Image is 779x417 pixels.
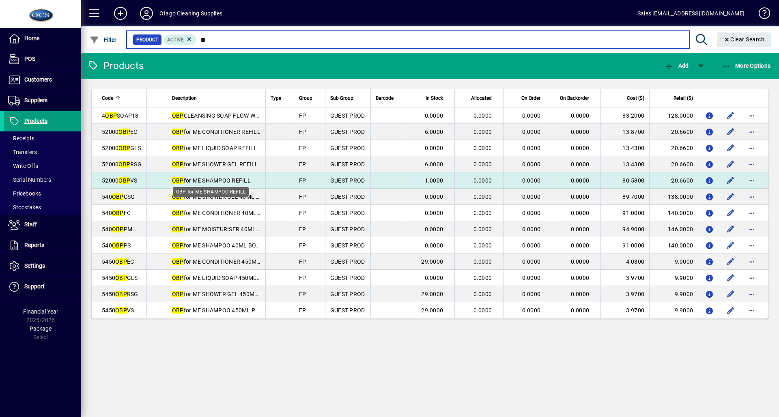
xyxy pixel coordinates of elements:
em: OBP [172,145,184,151]
button: More options [745,125,758,138]
span: for ME SHOWER GEL REFILL [172,161,258,168]
span: GUEST PROD [330,112,365,119]
span: 5450 GLS [102,275,138,281]
span: On Order [521,94,540,103]
span: for ME CONDITIONER 450ML PUMP [172,258,278,265]
span: 0.0000 [522,161,541,168]
span: 0.0000 [522,226,541,232]
span: 0.0000 [571,275,590,281]
em: OBP [118,177,130,184]
span: Serial Numbers [8,176,51,183]
em: OBP [118,161,130,168]
em: OBP [172,177,184,184]
span: 0.0000 [571,307,590,314]
a: POS [4,49,81,69]
button: More options [745,288,758,301]
button: Edit [724,239,737,252]
span: Barcode [376,94,394,103]
span: for ME LIQUID SOAP REFILL [172,145,257,151]
button: Profile [133,6,159,21]
button: More options [745,255,758,268]
span: GUEST PROD [330,193,365,200]
button: More options [745,142,758,155]
div: Barcode [376,94,401,103]
span: 29.0000 [421,307,443,314]
span: GUEST PROD [330,177,365,184]
td: 91.0000 [600,237,649,254]
button: Edit [724,304,737,317]
em: OBP [172,242,184,249]
span: 540 FC [102,210,131,216]
span: Write Offs [8,163,38,169]
span: GUEST PROD [330,161,365,168]
td: 3.9700 [600,302,649,318]
span: for ME SHOWER GEL 450ML PUMP [172,291,275,297]
span: 0.0000 [473,291,492,297]
em: OBP [172,275,184,281]
span: Stocktakes [8,204,41,211]
span: 0.0000 [473,112,492,119]
span: FP [299,242,306,249]
button: More options [745,304,758,317]
span: 0.0000 [571,242,590,249]
em: OBP [115,275,127,281]
button: More options [745,158,758,171]
span: 0.0000 [425,210,443,216]
span: 0.0000 [571,226,590,232]
span: 0.0000 [522,129,541,135]
span: 0.0000 [571,161,590,168]
button: Edit [724,255,737,268]
em: OBP [118,129,130,135]
span: Receipts [8,135,34,142]
em: OBP [172,193,184,200]
td: 94.9000 [600,221,649,237]
em: OBP [112,242,124,249]
button: Edit [724,174,737,187]
td: 20.6600 [649,156,698,172]
em: OBP [172,291,184,297]
span: 6.0000 [425,129,443,135]
span: for ME SHOWER GEL 40ML BOTTLES [172,193,280,200]
span: 540 PM [102,226,132,232]
span: Type [271,94,281,103]
span: FP [299,307,306,314]
span: 0.0000 [522,258,541,265]
span: 0.0000 [425,112,443,119]
button: More options [745,190,758,203]
em: OBP [172,161,184,168]
a: Stocktakes [4,200,81,214]
span: FP [299,258,306,265]
td: 3.9700 [600,270,649,286]
span: 0.0000 [473,258,492,265]
span: FP [299,129,306,135]
button: Edit [724,206,737,219]
button: More options [745,206,758,219]
span: More Options [721,62,771,69]
span: FP [299,210,306,216]
td: 9.9000 [649,286,698,302]
span: Settings [24,262,45,269]
span: GUEST PROD [330,307,365,314]
td: 20.6600 [649,124,698,140]
span: Retail ($) [674,94,693,103]
span: Cost ($) [627,94,644,103]
span: 0.0000 [571,193,590,200]
button: Edit [724,271,737,284]
span: for ME SHAMPOO 40ML BOTTLES [172,242,273,249]
span: 0.0000 [571,112,590,119]
td: 20.6600 [649,172,698,189]
a: Support [4,277,81,297]
span: 29.0000 [421,258,443,265]
span: 0.0000 [522,177,541,184]
td: 13.4300 [600,156,649,172]
span: for ME SHAMPOO REFILL [172,177,251,184]
em: OBP [172,307,184,314]
td: 4.0300 [600,254,649,270]
a: Home [4,28,81,49]
span: Support [24,283,45,290]
a: Pricebooks [4,187,81,200]
em: OBP [115,307,127,314]
span: CLEANSING SOAP FLOW WRAP 18GM [172,112,284,119]
button: More options [745,174,758,187]
span: Description [172,94,197,103]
